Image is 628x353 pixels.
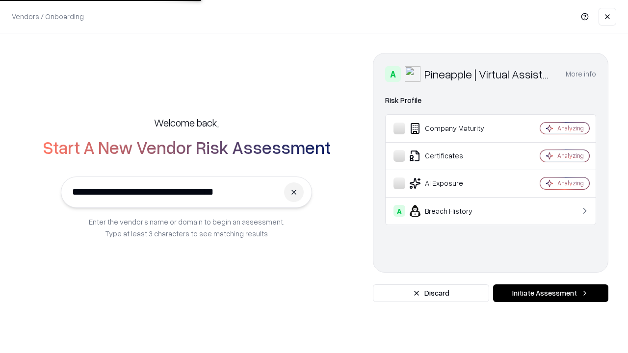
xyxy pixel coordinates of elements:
[393,150,511,162] div: Certificates
[557,124,584,132] div: Analyzing
[393,177,511,189] div: AI Exposure
[557,151,584,160] div: Analyzing
[405,66,420,82] img: Pineapple | Virtual Assistant Agency
[373,284,489,302] button: Discard
[393,123,511,134] div: Company Maturity
[385,95,596,106] div: Risk Profile
[424,66,554,82] div: Pineapple | Virtual Assistant Agency
[154,116,219,129] h5: Welcome back,
[89,216,285,239] p: Enter the vendor’s name or domain to begin an assessment. Type at least 3 characters to see match...
[385,66,401,82] div: A
[393,205,511,217] div: Breach History
[557,179,584,187] div: Analyzing
[493,284,608,302] button: Initiate Assessment
[12,11,84,22] p: Vendors / Onboarding
[566,65,596,83] button: More info
[43,137,331,157] h2: Start A New Vendor Risk Assessment
[393,205,405,217] div: A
